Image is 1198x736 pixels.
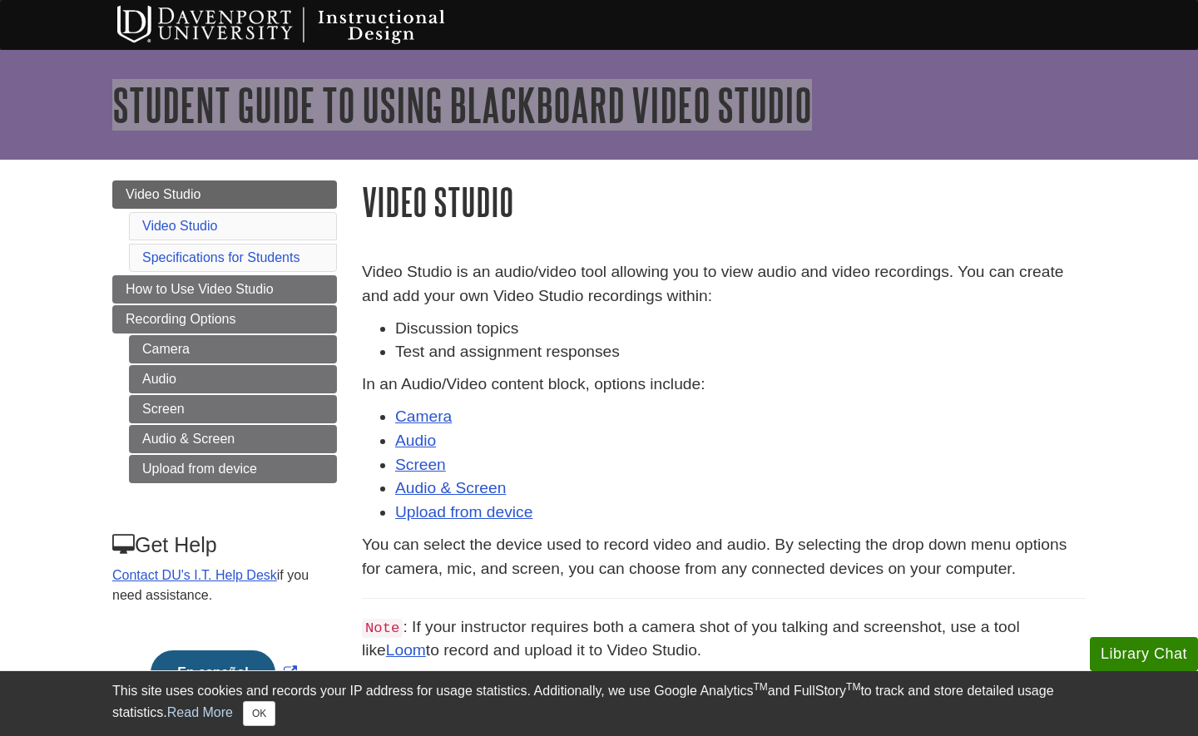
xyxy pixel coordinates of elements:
[142,250,299,264] a: Specifications for Students
[362,533,1086,581] p: You can select the device used to record video and audio. By selecting the drop down menu options...
[129,425,337,453] a: Audio & Screen
[395,317,1086,341] li: Discussion topics
[395,408,452,425] a: Camera
[362,373,1086,397] p: In an Audio/Video content block, options include:
[112,533,335,557] h3: Get Help
[112,566,335,605] p: if you need assistance.
[362,619,403,638] code: Note
[753,681,767,693] sup: TM
[362,260,1086,309] p: Video Studio is an audio/video tool allowing you to view audio and video recordings. You can crea...
[112,79,812,131] a: Student Guide to Using Blackboard Video Studio
[395,340,1086,364] li: Test and assignment responses
[142,219,217,233] a: Video Studio
[112,180,337,209] a: Video Studio
[395,503,532,521] a: Upload from device
[129,395,337,423] a: Screen
[112,180,337,724] div: Guide Page Menu
[395,479,506,496] a: Audio & Screen
[167,705,233,719] a: Read More
[129,455,337,483] a: Upload from device
[129,335,337,363] a: Camera
[1090,637,1198,671] button: Library Chat
[112,275,337,304] a: How to Use Video Studio
[846,681,860,693] sup: TM
[112,568,277,582] a: Contact DU's I.T. Help Desk
[395,456,446,473] a: Screen
[395,432,436,449] a: Audio
[126,282,274,296] span: How to Use Video Studio
[243,701,275,726] button: Close
[151,650,275,695] button: En español
[126,312,236,326] span: Recording Options
[104,4,503,46] img: Davenport University Instructional Design
[362,615,1086,664] p: : If your instructor requires both a camera shot of you talking and screenshot, use a tool like t...
[362,180,1086,223] h1: Video Studio
[126,187,200,201] span: Video Studio
[129,365,337,393] a: Audio
[112,305,337,333] a: Recording Options
[146,665,300,679] a: Link opens in new window
[386,641,426,659] a: Loom
[112,681,1086,726] div: This site uses cookies and records your IP address for usage statistics. Additionally, we use Goo...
